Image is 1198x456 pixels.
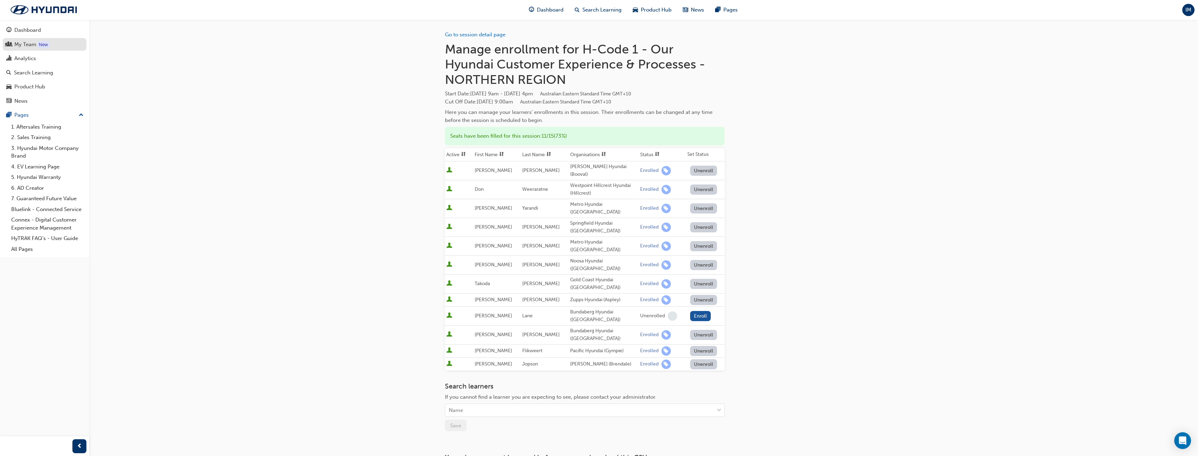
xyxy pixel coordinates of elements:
[690,330,717,340] button: Unenroll
[570,219,637,235] div: Springfield Hyundai ([GEOGRAPHIC_DATA])
[475,205,512,211] span: [PERSON_NAME]
[475,167,512,173] span: [PERSON_NAME]
[661,260,671,270] span: learningRecordVerb_ENROLL-icon
[445,90,725,98] span: Start Date :
[8,132,86,143] a: 2. Sales Training
[640,243,659,249] div: Enrolled
[523,3,569,17] a: guage-iconDashboard
[475,297,512,303] span: [PERSON_NAME]
[522,348,543,354] span: Flikweert
[8,204,86,215] a: Bluelink - Connected Service
[640,361,659,368] div: Enrolled
[6,70,11,76] span: search-icon
[450,422,461,429] span: Save
[445,148,473,161] th: Toggle SortBy
[6,84,12,90] span: car-icon
[475,186,484,192] span: Don
[445,108,725,124] div: Here you can manage your learners' enrollments in this session. Their enrollments can be changed ...
[3,52,86,65] a: Analytics
[475,361,512,367] span: [PERSON_NAME]
[14,69,53,77] div: Search Learning
[446,243,452,249] span: User is active
[522,243,560,249] span: [PERSON_NAME]
[691,6,704,14] span: News
[79,111,84,120] span: up-icon
[14,97,28,105] div: News
[521,148,568,161] th: Toggle SortBy
[582,6,622,14] span: Search Learning
[3,24,86,37] a: Dashboard
[475,348,512,354] span: [PERSON_NAME]
[640,224,659,231] div: Enrolled
[446,186,452,193] span: User is active
[640,167,659,174] div: Enrolled
[640,313,665,319] div: Unenrolled
[690,311,711,321] button: Enroll
[8,244,86,255] a: All Pages
[14,55,36,63] div: Analytics
[3,66,86,79] a: Search Learning
[446,331,452,338] span: User is active
[1185,6,1191,14] span: IM
[446,296,452,303] span: User is active
[445,31,505,38] a: Go to session detail page
[446,167,452,174] span: User is active
[445,42,725,87] h1: Manage enrollment for H-Code 1 - Our Hyundai Customer Experience & Processes - NORTHERN REGION
[661,295,671,305] span: learningRecordVerb_ENROLL-icon
[522,281,560,287] span: [PERSON_NAME]
[14,41,36,49] div: My Team
[640,281,659,287] div: Enrolled
[522,332,560,338] span: [PERSON_NAME]
[570,257,637,273] div: Noosa Hyundai ([GEOGRAPHIC_DATA])
[6,42,12,48] span: people-icon
[445,382,725,390] h3: Search learners
[8,183,86,194] a: 6. AD Creator
[690,346,717,356] button: Unenroll
[690,359,717,369] button: Unenroll
[8,143,86,161] a: 3. Hyundai Motor Company Brand
[640,186,659,193] div: Enrolled
[446,280,452,287] span: User is active
[522,186,548,192] span: Weeraratne
[8,193,86,204] a: 7. Guaranteed Future Value
[522,313,533,319] span: Lane
[446,205,452,212] span: User is active
[683,6,688,14] span: news-icon
[445,394,657,400] span: If you cannot find a learner you are expecting to see, please contact your administrator.
[569,3,627,17] a: search-iconSearch Learning
[575,6,580,14] span: search-icon
[537,6,563,14] span: Dashboard
[3,95,86,108] a: News
[446,361,452,368] span: User is active
[475,224,512,230] span: [PERSON_NAME]
[77,442,82,451] span: prev-icon
[690,295,717,305] button: Unenroll
[3,38,86,51] a: My Team
[1182,4,1195,16] button: IM
[522,262,560,268] span: [PERSON_NAME]
[570,296,637,304] div: Zupps Hyundai (Aspley)
[449,406,463,414] div: Name
[6,27,12,34] span: guage-icon
[640,348,659,354] div: Enrolled
[686,148,725,161] th: Set Status
[661,166,671,175] span: learningRecordVerb_ENROLL-icon
[710,3,743,17] a: pages-iconPages
[570,163,637,179] div: [PERSON_NAME] Hyundai (Booval)
[640,205,659,212] div: Enrolled
[522,167,560,173] span: [PERSON_NAME]
[475,281,490,287] span: Takoda
[37,41,49,48] div: Tooltip anchor
[690,166,717,176] button: Unenroll
[641,6,672,14] span: Product Hub
[569,148,639,161] th: Toggle SortBy
[446,347,452,354] span: User is active
[723,6,738,14] span: Pages
[661,360,671,369] span: learningRecordVerb_ENROLL-icon
[529,6,534,14] span: guage-icon
[661,223,671,232] span: learningRecordVerb_ENROLL-icon
[690,184,717,195] button: Unenroll
[640,262,659,268] div: Enrolled
[445,420,467,431] button: Save
[8,215,86,233] a: Connex - Digital Customer Experience Management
